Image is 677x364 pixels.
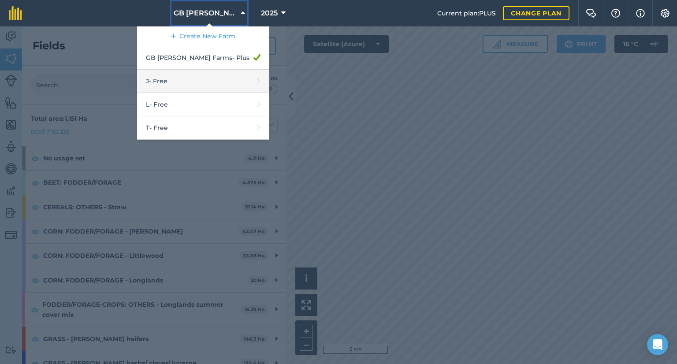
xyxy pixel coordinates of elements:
[137,46,269,70] a: GB [PERSON_NAME] Farms- Plus
[174,8,237,19] span: GB [PERSON_NAME] Farms
[660,9,670,18] img: A cog icon
[503,6,569,20] a: Change plan
[437,8,496,18] span: Current plan : PLUS
[9,6,22,20] img: fieldmargin Logo
[137,93,269,116] a: L- Free
[586,9,596,18] img: Two speech bubbles overlapping with the left bubble in the forefront
[137,70,269,93] a: J- Free
[137,116,269,140] a: T- Free
[137,26,269,46] a: Create New Farm
[647,334,668,355] div: Open Intercom Messenger
[261,8,278,19] span: 2025
[610,9,621,18] img: A question mark icon
[636,8,645,19] img: svg+xml;base64,PHN2ZyB4bWxucz0iaHR0cDovL3d3dy53My5vcmcvMjAwMC9zdmciIHdpZHRoPSIxNyIgaGVpZ2h0PSIxNy...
